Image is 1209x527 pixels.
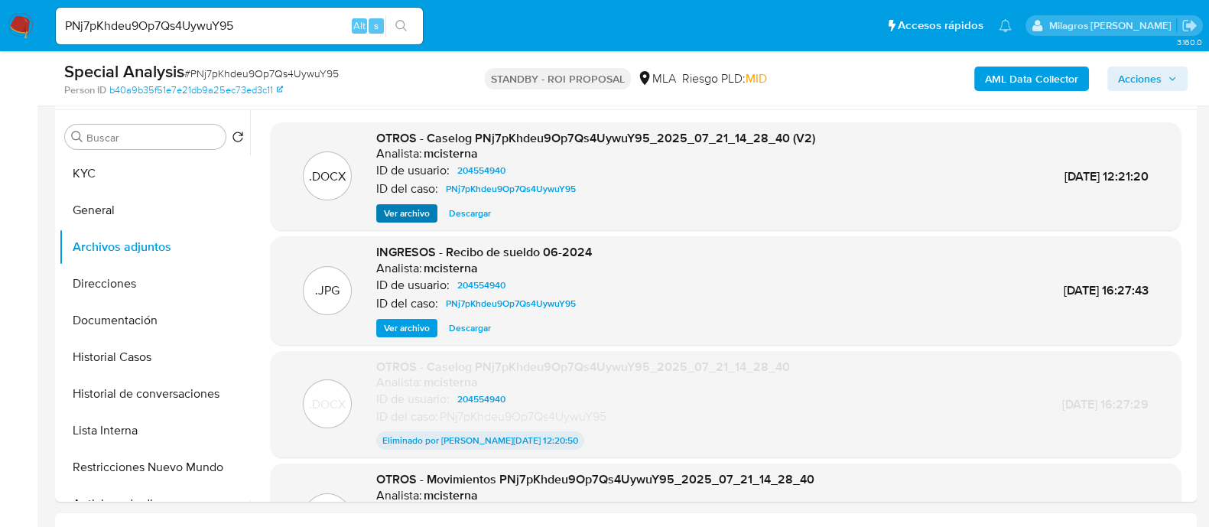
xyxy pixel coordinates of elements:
[376,408,790,425] div: PNj7pKhdeu9Op7Qs4UywuY95
[376,358,790,376] span: OTROS - Caselog PNj7pKhdeu9Op7Qs4UywuY95_2025_07_21_14_28_40
[424,146,478,161] h6: mcisterna
[59,229,250,265] button: Archivos adjuntos
[746,70,767,87] span: MID
[59,339,250,376] button: Historial Casos
[985,67,1078,91] b: AML Data Collector
[441,319,499,337] button: Descargar
[309,168,346,185] p: .DOCX
[184,66,339,81] span: # PNj7pKhdeu9Op7Qs4UywuY95
[457,161,505,180] span: 204554940
[376,392,450,407] p: ID de usuario:
[59,486,250,522] button: Anticipos de dinero
[56,16,423,36] input: Buscar usuario o caso...
[451,390,512,408] a: 204554940
[71,131,83,143] button: Buscar
[446,294,576,313] span: PNj7pKhdeu9Op7Qs4UywuY95
[1048,18,1176,33] p: milagros.cisterna@mercadolibre.com
[59,376,250,412] button: Historial de conversaciones
[1176,36,1201,48] span: 3.160.0
[1064,281,1149,299] span: [DATE] 16:27:43
[424,375,478,390] h6: mcisterna
[637,70,676,87] div: MLA
[376,488,422,503] p: Analista:
[376,204,437,223] button: Ver archivo
[1118,67,1162,91] span: Acciones
[232,131,244,148] button: Volver al orden por defecto
[376,409,438,425] p: ID del caso:
[376,261,422,276] p: Analista:
[1062,395,1149,413] span: [DATE] 16:27:29
[682,70,767,87] span: Riesgo PLD:
[64,83,106,97] b: Person ID
[376,375,422,390] p: Analista:
[59,155,250,192] button: KYC
[1064,168,1149,185] span: [DATE] 12:21:20
[353,18,366,33] span: Alt
[424,261,478,276] h6: mcisterna
[440,180,582,198] a: PNj7pKhdeu9Op7Qs4UywuY95
[59,412,250,449] button: Lista Interna
[384,320,430,336] span: Ver archivo
[376,181,438,197] p: ID del caso:
[898,18,983,34] span: Accesos rápidos
[59,265,250,302] button: Direcciones
[449,320,491,336] span: Descargar
[376,431,584,450] p: Eliminado por [PERSON_NAME] [DATE] 12:20:50
[974,67,1089,91] button: AML Data Collector
[1107,67,1188,91] button: Acciones
[376,129,815,147] span: OTROS - Caselog PNj7pKhdeu9Op7Qs4UywuY95_2025_07_21_14_28_40 (V2)
[999,19,1012,32] a: Notificaciones
[376,146,422,161] p: Analista:
[376,470,814,488] span: OTROS - Movimientos PNj7pKhdeu9Op7Qs4UywuY95_2025_07_21_14_28_40
[451,276,512,294] a: 204554940
[384,206,430,221] span: Ver archivo
[59,302,250,339] button: Documentación
[485,68,631,89] p: STANDBY - ROI PROPOSAL
[1181,18,1198,34] a: Salir
[449,206,491,221] span: Descargar
[109,83,283,97] a: b40a9b35f51e7e21db9a25ec73ed3c11
[376,163,450,178] p: ID de usuario:
[86,131,219,145] input: Buscar
[376,319,437,337] button: Ver archivo
[440,294,582,313] a: PNj7pKhdeu9Op7Qs4UywuY95
[424,488,478,503] h6: mcisterna
[315,282,340,299] p: .JPG
[441,204,499,223] button: Descargar
[376,296,438,311] p: ID del caso:
[374,18,379,33] span: s
[376,278,450,293] p: ID de usuario:
[64,59,184,83] b: Special Analysis
[376,243,592,261] span: INGRESOS - Recibo de sueldo 06-2024
[451,161,512,180] a: 204554940
[59,192,250,229] button: General
[457,390,505,408] span: 204554940
[457,276,505,294] span: 204554940
[446,180,576,198] span: PNj7pKhdeu9Op7Qs4UywuY95
[59,449,250,486] button: Restricciones Nuevo Mundo
[385,15,417,37] button: search-icon
[309,396,346,413] p: .DOCX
